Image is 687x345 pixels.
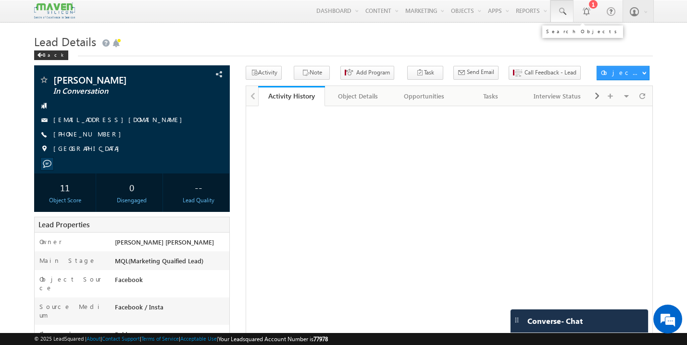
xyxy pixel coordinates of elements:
a: Opportunities [391,86,458,106]
label: Main Stage [39,256,96,265]
div: Disengaged [103,196,160,205]
a: About [87,335,100,342]
div: MQL(Marketing Quaified Lead) [112,256,229,270]
span: [PHONE_NUMBER] [53,130,126,139]
div: Interview Status [532,90,582,102]
span: Add Program [356,68,390,77]
div: Object Score [37,196,93,205]
a: [EMAIL_ADDRESS][DOMAIN_NAME] [53,115,187,123]
button: Object Actions [597,66,650,80]
a: Back [34,50,73,58]
label: Object Source [39,275,105,292]
div: Tasks [466,90,516,102]
span: Send Email [467,68,494,76]
button: Add Program [340,66,394,80]
label: Owner [39,237,62,246]
span: [PERSON_NAME] [53,75,174,85]
div: Lead Quality [171,196,227,205]
span: [PERSON_NAME] [PERSON_NAME] [115,238,214,246]
div: 11 [37,178,93,196]
button: Note [294,66,330,80]
a: Terms of Service [141,335,179,342]
div: Paid [112,330,229,343]
span: Lead Details [34,34,96,49]
button: Task [407,66,443,80]
div: Opportunities [399,90,449,102]
span: 77978 [313,335,328,343]
div: Object Actions [601,68,642,77]
div: -- [171,178,227,196]
a: Activity History [258,86,325,106]
div: Activity History [265,91,317,100]
a: Contact Support [102,335,140,342]
span: Lead Properties [38,220,89,229]
div: Object Details [333,90,383,102]
img: carter-drag [513,316,521,324]
button: Activity [246,66,282,80]
label: Channel [39,330,79,338]
div: 0 [103,178,160,196]
span: In Conversation [53,86,174,96]
div: Back [34,50,68,60]
a: Acceptable Use [180,335,217,342]
span: Your Leadsquared Account Number is [218,335,328,343]
a: Interview Status [525,86,591,106]
a: Object Details [325,86,391,106]
div: Facebook [112,275,229,288]
span: Call Feedback - Lead [525,68,576,77]
a: Tasks [458,86,525,106]
div: Search Objects [546,28,619,34]
label: Source Medium [39,302,105,320]
span: [GEOGRAPHIC_DATA] [53,144,124,154]
div: Facebook / Insta [112,302,229,316]
span: Converse - Chat [527,317,583,325]
img: Custom Logo [34,2,75,19]
button: Send Email [453,66,499,80]
button: Call Feedback - Lead [509,66,581,80]
span: © 2025 LeadSquared | | | | | [34,334,328,344]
